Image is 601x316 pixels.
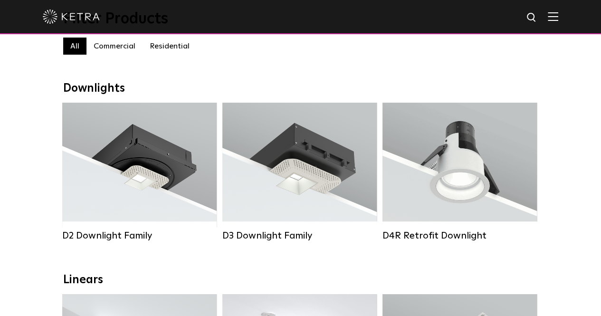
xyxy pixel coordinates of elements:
div: Downlights [63,82,538,96]
div: Linears [63,273,538,287]
label: All [63,38,86,55]
a: D2 Downlight Family Lumen Output:1200Colors:White / Black / Gloss Black / Silver / Bronze / Silve... [62,103,217,241]
img: search icon [526,12,538,24]
div: D3 Downlight Family [222,230,377,241]
a: D3 Downlight Family Lumen Output:700 / 900 / 1100Colors:White / Black / Silver / Bronze / Paintab... [222,103,377,241]
label: Residential [143,38,197,55]
img: ketra-logo-2019-white [43,10,100,24]
img: Hamburger%20Nav.svg [548,12,558,21]
a: D4R Retrofit Downlight Lumen Output:800Colors:White / BlackBeam Angles:15° / 25° / 40° / 60°Watta... [382,103,537,241]
div: D4R Retrofit Downlight [382,230,537,241]
div: D2 Downlight Family [62,230,217,241]
label: Commercial [86,38,143,55]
